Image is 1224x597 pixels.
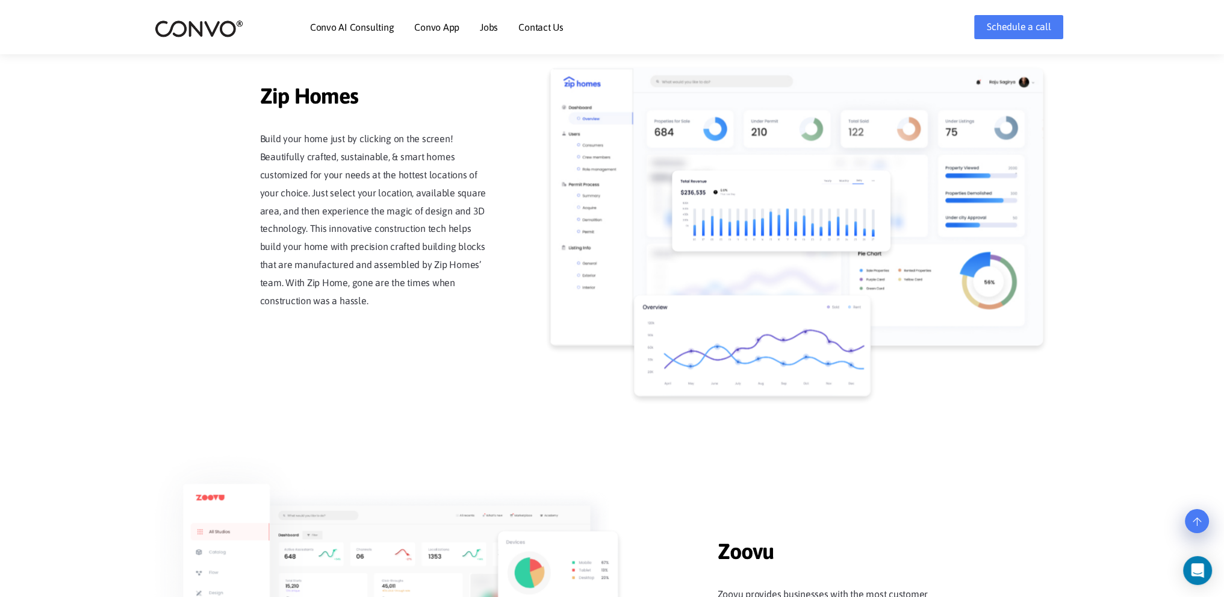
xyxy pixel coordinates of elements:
span: Zoovu [718,520,946,567]
a: Convo App [414,22,459,32]
a: Jobs [480,22,498,32]
span: Zip Homes [260,83,489,112]
div: Open Intercom Messenger [1183,556,1212,585]
a: Contact Us [518,22,564,32]
a: Schedule a call [974,15,1063,39]
img: logo_2.png [155,19,243,38]
p: Build your home just by clicking on the screen! Beautifully crafted, sustainable, & smart homes c... [260,130,489,310]
a: Convo AI Consulting [310,22,394,32]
